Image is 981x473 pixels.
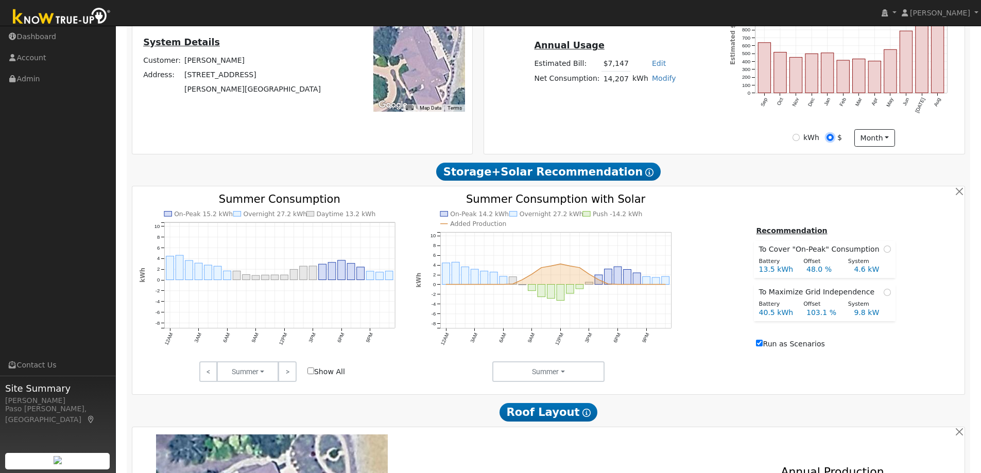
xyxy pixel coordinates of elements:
rect: onclick="" [223,271,231,279]
div: Offset [798,300,843,309]
rect: onclick="" [233,271,240,279]
div: Paso [PERSON_NAME], [GEOGRAPHIC_DATA] [5,404,110,425]
text: -6 [432,310,436,316]
rect: onclick="" [185,260,193,280]
text: 700 [742,35,751,41]
rect: onclick="" [309,266,317,280]
text: 3AM [469,331,478,343]
label: Run as Scenarios [756,339,824,349]
td: $7,147 [601,57,630,72]
i: Show Help [645,168,653,177]
rect: onclick="" [528,284,536,290]
rect: onclick="" [500,276,507,284]
rect: onclick="" [490,272,498,284]
rect: onclick="" [805,54,818,93]
rect: onclick="" [357,267,365,280]
rect: onclick="" [328,262,336,279]
circle: onclick="" [550,265,552,267]
text: -8 [155,320,160,325]
text: 0 [157,277,160,283]
text: 10 [431,233,436,238]
rect: onclick="" [837,60,849,93]
u: System Details [143,37,220,47]
circle: onclick="" [626,283,628,285]
rect: onclick="" [566,284,574,293]
rect: onclick="" [576,284,583,289]
circle: onclick="" [512,283,514,285]
button: month [854,129,895,147]
a: Terms (opens in new tab) [448,105,462,111]
text: 12AM [163,331,174,345]
text: -6 [155,309,160,315]
text: -4 [432,301,436,306]
rect: onclick="" [595,275,603,284]
circle: onclick="" [560,262,562,265]
circle: onclick="" [493,283,495,285]
rect: onclick="" [932,5,944,93]
div: 40.5 kWh [753,307,801,318]
text: Jan [823,97,832,107]
a: > [278,361,296,382]
rect: onclick="" [385,271,393,279]
rect: onclick="" [243,274,250,279]
td: Customer: [142,53,183,67]
rect: onclick="" [281,275,288,279]
text: Summer Consumption [219,192,340,205]
text: 400 [742,59,751,64]
text: -4 [155,299,160,304]
text: Push -14.2 kWh [593,211,642,218]
div: 13.5 kWh [753,264,801,275]
circle: onclick="" [541,267,543,269]
div: 4.6 kW [849,264,896,275]
text: 4 [157,255,160,261]
div: Battery [753,300,798,309]
rect: onclick="" [214,266,221,279]
rect: onclick="" [633,273,641,284]
text: Dec [807,97,816,108]
rect: onclick="" [821,53,834,93]
circle: onclick="" [474,283,476,285]
img: Google [376,98,410,112]
rect: onclick="" [262,275,269,279]
text: 3AM [193,331,202,343]
text: 6AM [221,331,231,343]
text: 9PM [641,331,650,343]
rect: onclick="" [452,262,459,284]
text: 10 [154,223,160,229]
rect: onclick="" [652,277,660,285]
div: System [842,257,887,266]
td: [STREET_ADDRESS] [183,67,323,82]
text: 4 [433,262,436,268]
text: Summer Consumption with Solar [466,192,646,205]
text: 0 [433,282,436,287]
circle: onclick="" [503,283,505,285]
text: 0 [748,90,751,96]
circle: onclick="" [664,283,666,285]
rect: onclick="" [471,269,479,284]
text: Overnight 27.2 kWh [243,211,307,218]
button: Summer [217,361,279,382]
td: [PERSON_NAME][GEOGRAPHIC_DATA] [183,82,323,97]
button: Keyboard shortcuts [406,104,413,112]
text: 12PM [278,331,288,345]
text: 8 [433,242,436,248]
rect: onclick="" [376,272,384,279]
rect: onclick="" [624,269,631,284]
input: Run as Scenarios [756,340,763,346]
rect: onclick="" [547,284,555,298]
text: Daytime 13.2 kWh [317,211,376,218]
circle: onclick="" [607,283,609,285]
rect: onclick="" [853,59,865,93]
button: Map Data [420,104,441,112]
text: Mar [854,97,863,108]
rect: onclick="" [557,284,564,300]
text: 800 [742,27,751,32]
circle: onclick="" [484,283,486,285]
text: 3PM [307,331,317,343]
a: Open this area in Google Maps (opens a new window) [376,98,410,112]
circle: onclick="" [445,283,447,285]
circle: onclick="" [588,273,590,275]
text: On-Peak 15.2 kWh [174,211,233,218]
text: Nov [791,97,800,108]
rect: onclick="" [319,264,326,279]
